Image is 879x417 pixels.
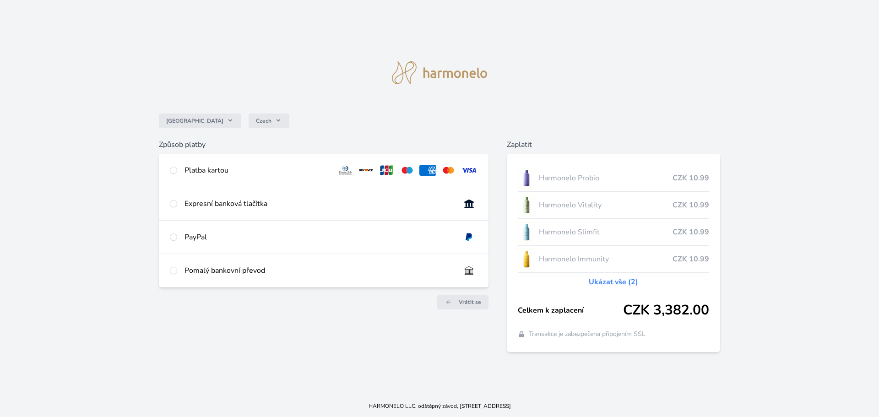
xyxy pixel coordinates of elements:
[461,198,477,209] img: onlineBanking_CZ.svg
[529,330,646,339] span: Transakce je zabezpečena připojením SSL
[507,139,721,150] h6: Zaplatit
[184,165,330,176] div: Platba kartou
[419,165,436,176] img: amex.svg
[399,165,416,176] img: maestro.svg
[623,302,709,319] span: CZK 3,382.00
[673,227,709,238] span: CZK 10.99
[378,165,395,176] img: jcb.svg
[459,298,481,306] span: Vrátit se
[673,200,709,211] span: CZK 10.99
[539,227,673,238] span: Harmonelo Slimfit
[539,173,673,184] span: Harmonelo Probio
[518,248,535,271] img: IMMUNITY_se_stinem_x-lo.jpg
[358,165,374,176] img: discover.svg
[518,167,535,190] img: CLEAN_PROBIO_se_stinem_x-lo.jpg
[518,221,535,244] img: SLIMFIT_se_stinem_x-lo.jpg
[673,173,709,184] span: CZK 10.99
[589,276,638,287] a: Ukázat vše (2)
[539,254,673,265] span: Harmonelo Immunity
[518,194,535,217] img: CLEAN_VITALITY_se_stinem_x-lo.jpg
[166,117,223,125] span: [GEOGRAPHIC_DATA]
[184,198,453,209] div: Expresní banková tlačítka
[337,165,354,176] img: diners.svg
[392,61,487,84] img: logo.svg
[461,165,477,176] img: visa.svg
[461,232,477,243] img: paypal.svg
[437,295,488,309] a: Vrátit se
[461,265,477,276] img: bankTransfer_IBAN.svg
[249,114,289,128] button: Czech
[518,305,624,316] span: Celkem k zaplacení
[539,200,673,211] span: Harmonelo Vitality
[440,165,457,176] img: mc.svg
[256,117,271,125] span: Czech
[159,114,241,128] button: [GEOGRAPHIC_DATA]
[673,254,709,265] span: CZK 10.99
[184,265,453,276] div: Pomalý bankovní převod
[184,232,453,243] div: PayPal
[159,139,488,150] h6: Způsob platby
